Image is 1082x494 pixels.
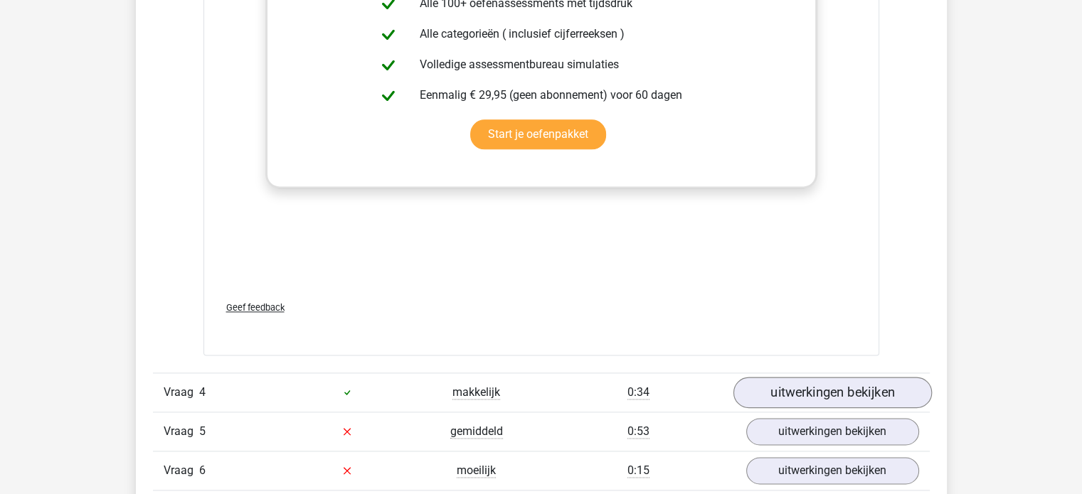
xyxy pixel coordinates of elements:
[199,385,206,399] span: 4
[164,462,199,479] span: Vraag
[746,418,919,445] a: uitwerkingen bekijken
[164,423,199,440] span: Vraag
[199,424,206,438] span: 5
[470,119,606,149] a: Start je oefenpakket
[627,424,649,439] span: 0:53
[627,463,649,478] span: 0:15
[746,457,919,484] a: uitwerkingen bekijken
[733,377,931,408] a: uitwerkingen bekijken
[452,385,500,399] span: makkelijk
[164,384,199,401] span: Vraag
[627,385,649,399] span: 0:34
[199,463,206,477] span: 6
[457,463,496,478] span: moeilijk
[226,302,285,313] span: Geef feedback
[450,424,503,439] span: gemiddeld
